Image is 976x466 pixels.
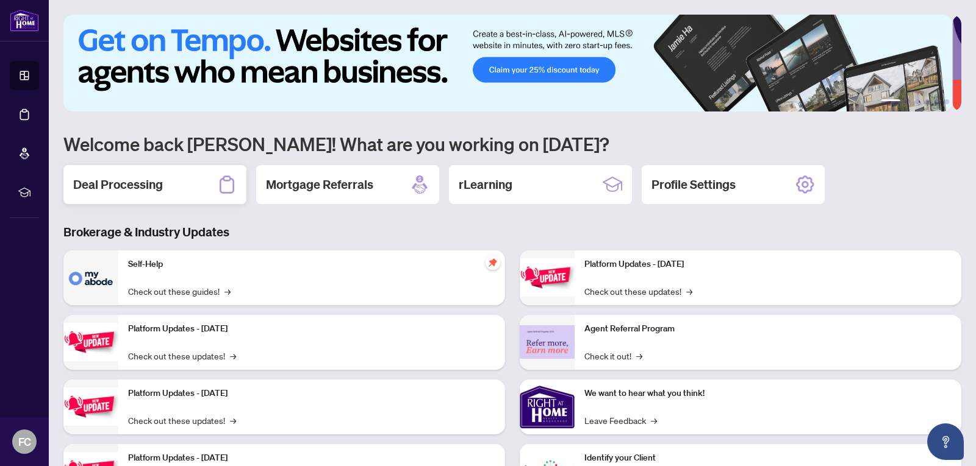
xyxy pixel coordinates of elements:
button: 3 [915,99,920,104]
img: Slide 0 [63,15,952,111]
img: Platform Updates - September 16, 2025 [63,323,118,361]
h2: Deal Processing [73,176,163,193]
p: Agent Referral Program [584,322,952,336]
p: Identify your Client [584,451,952,465]
img: Platform Updates - June 23, 2025 [520,258,575,297]
span: → [651,414,657,427]
p: Platform Updates - [DATE] [584,258,952,271]
button: 6 [944,99,949,104]
a: Check out these updates!→ [128,414,236,427]
h2: Profile Settings [651,176,736,193]
span: FC [18,433,31,450]
h2: Mortgage Referrals [266,176,373,193]
a: Check out these updates!→ [128,349,236,362]
img: Self-Help [63,250,118,305]
span: → [224,284,231,298]
button: 5 [935,99,939,104]
p: Platform Updates - [DATE] [128,322,495,336]
h1: Welcome back [PERSON_NAME]! What are you working on [DATE]? [63,132,961,155]
a: Check out these updates!→ [584,284,692,298]
a: Check out these guides!→ [128,284,231,298]
a: Leave Feedback→ [584,414,657,427]
button: Open asap [927,423,964,460]
img: Agent Referral Program [520,325,575,359]
h3: Brokerage & Industry Updates [63,224,961,241]
p: Platform Updates - [DATE] [128,387,495,400]
a: Check it out!→ [584,349,642,362]
span: → [636,349,642,362]
p: We want to hear what you think! [584,387,952,400]
span: → [686,284,692,298]
button: 1 [881,99,900,104]
span: → [230,414,236,427]
button: 4 [925,99,930,104]
span: → [230,349,236,362]
img: logo [10,9,39,32]
p: Platform Updates - [DATE] [128,451,495,465]
h2: rLearning [459,176,512,193]
img: We want to hear what you think! [520,380,575,434]
button: 2 [905,99,910,104]
p: Self-Help [128,258,495,271]
img: Platform Updates - July 21, 2025 [63,387,118,426]
span: pushpin [486,255,500,270]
